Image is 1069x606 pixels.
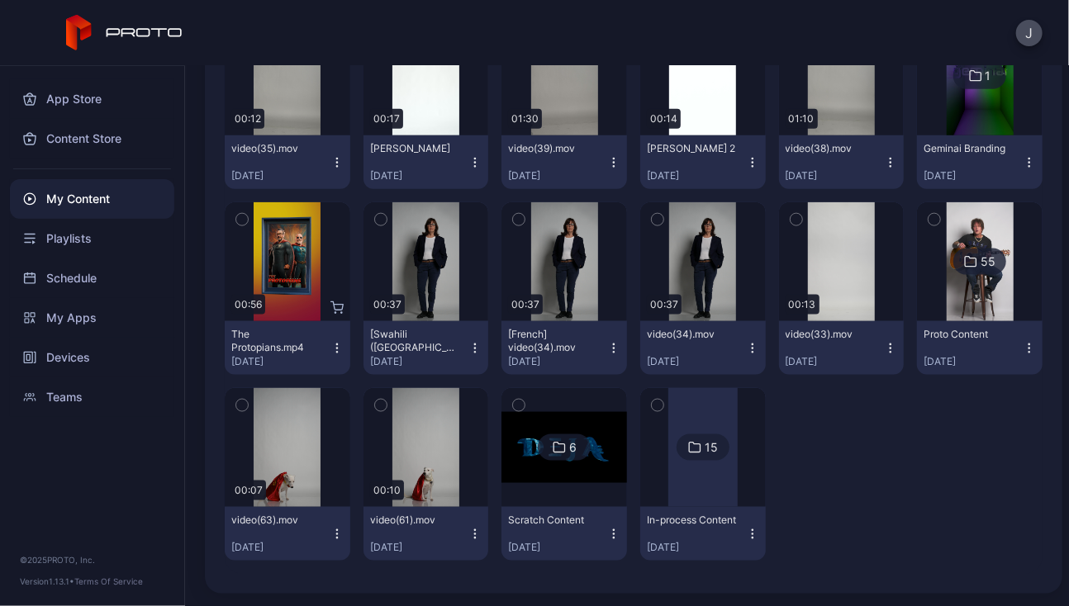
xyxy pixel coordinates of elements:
div: [DATE] [370,541,469,554]
div: video(35).mov [231,142,322,155]
button: [PERSON_NAME] 2[DATE] [640,135,766,189]
button: video(61).mov[DATE] [363,507,489,561]
div: In-process Content [647,514,738,527]
button: [PERSON_NAME][DATE] [363,135,489,189]
div: Scratch Content [508,514,599,527]
div: 15 [705,440,718,455]
button: video(35).mov[DATE] [225,135,350,189]
button: video(34).mov[DATE] [640,321,766,375]
a: Content Store [10,119,174,159]
div: 6 [569,440,577,455]
div: Geminai Branding [924,142,1014,155]
div: [Swahili (Kenya)] video(34).mov [370,328,461,354]
div: [DATE] [370,169,469,182]
div: Lyntha Chin 2 [647,142,738,155]
button: video(39).mov[DATE] [501,135,627,189]
div: [DATE] [647,169,746,182]
div: [DATE] [786,169,885,182]
div: video(34).mov [647,328,738,341]
div: video(61).mov [370,514,461,527]
button: video(33).mov[DATE] [779,321,905,375]
div: [DATE] [508,541,607,554]
button: In-process Content[DATE] [640,507,766,561]
button: Geminai Branding[DATE] [917,135,1043,189]
a: My Apps [10,298,174,338]
div: [DATE] [231,541,330,554]
div: [DATE] [231,169,330,182]
button: The Protopians.mp4[DATE] [225,321,350,375]
div: video(63).mov [231,514,322,527]
div: [DATE] [786,355,885,368]
a: App Store [10,79,174,119]
a: Devices [10,338,174,377]
div: video(39).mov [508,142,599,155]
div: [DATE] [924,169,1023,182]
div: [DATE] [231,355,330,368]
div: 1 [986,69,991,83]
button: Scratch Content[DATE] [501,507,627,561]
div: [DATE] [647,355,746,368]
a: Playlists [10,219,174,258]
div: Proto Content [924,328,1014,341]
button: video(38).mov[DATE] [779,135,905,189]
button: Proto Content[DATE] [917,321,1043,375]
a: Terms Of Service [74,576,143,586]
div: [DATE] [508,355,607,368]
div: video(38).mov [786,142,877,155]
div: 55 [981,254,995,269]
button: [Swahili ([GEOGRAPHIC_DATA])] video(34).mov[DATE] [363,321,489,375]
a: My Content [10,179,174,219]
div: video(33).mov [786,328,877,341]
a: Teams [10,377,174,417]
div: The Protopians.mp4 [231,328,322,354]
button: video(63).mov[DATE] [225,507,350,561]
div: Natalie Marston [370,142,461,155]
button: J [1016,20,1043,46]
div: [DATE] [647,541,746,554]
div: [DATE] [508,169,607,182]
div: [French] video(34).mov [508,328,599,354]
span: Version 1.13.1 • [20,576,74,586]
button: [French] video(34).mov[DATE] [501,321,627,375]
div: [DATE] [370,355,469,368]
a: Schedule [10,258,174,298]
div: © 2025 PROTO, Inc. [20,553,164,566]
div: [DATE] [924,355,1023,368]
